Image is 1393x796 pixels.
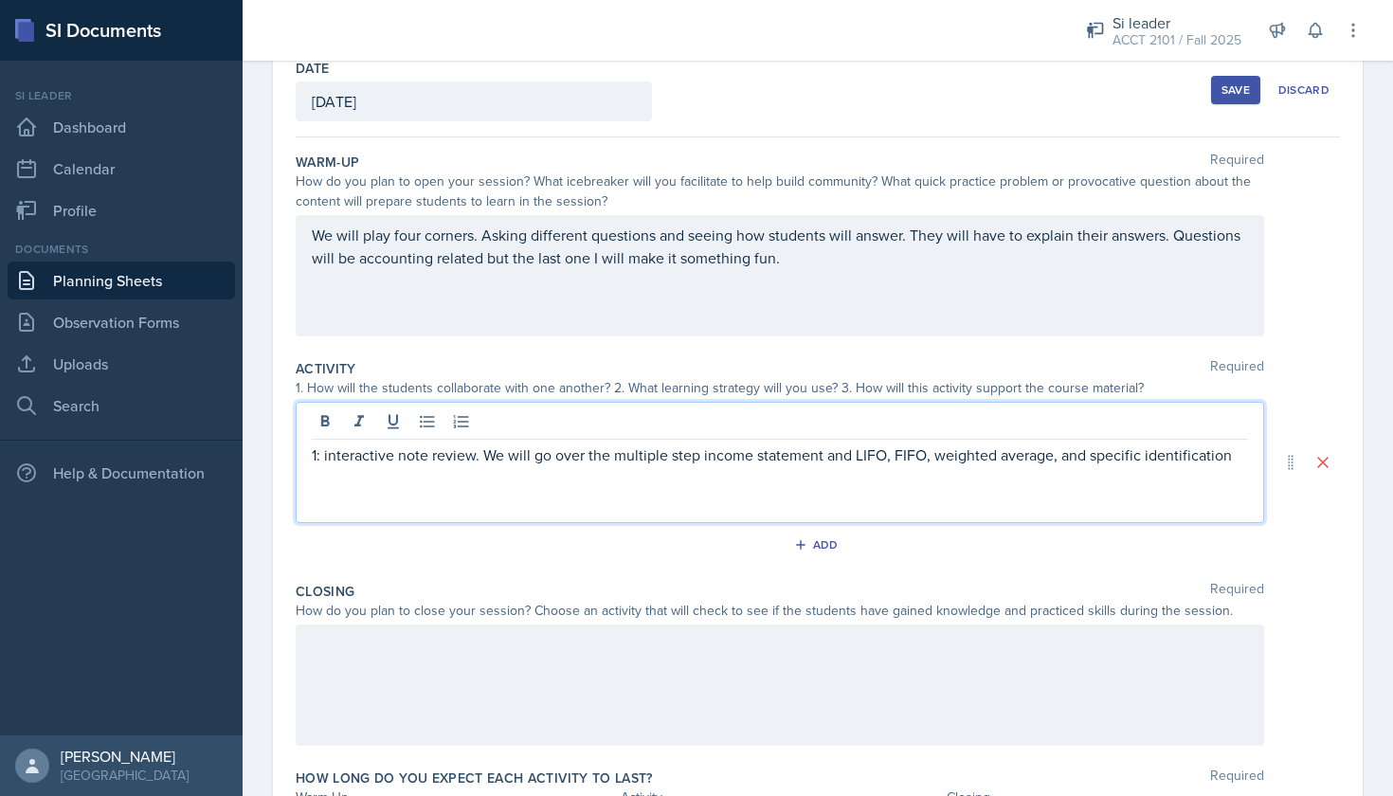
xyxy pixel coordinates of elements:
a: Uploads [8,345,235,383]
div: ACCT 2101 / Fall 2025 [1113,30,1241,50]
div: How do you plan to close your session? Choose an activity that will check to see if the students ... [296,601,1264,621]
div: Si leader [1113,11,1241,34]
div: [PERSON_NAME] [61,747,189,766]
p: 1: interactive note review. We will go over the multiple step income statement and LIFO, FIFO, we... [312,443,1248,466]
a: Observation Forms [8,303,235,341]
div: How do you plan to open your session? What icebreaker will you facilitate to help build community... [296,172,1264,211]
span: Required [1210,359,1264,378]
a: Planning Sheets [8,262,235,299]
a: Dashboard [8,108,235,146]
label: Warm-Up [296,153,359,172]
button: Discard [1268,76,1340,104]
label: Activity [296,359,356,378]
div: Documents [8,241,235,258]
div: Discard [1278,82,1330,98]
a: Calendar [8,150,235,188]
span: Required [1210,769,1264,787]
button: Save [1211,76,1260,104]
label: How long do you expect each activity to last? [296,769,653,787]
span: Required [1210,582,1264,601]
div: [GEOGRAPHIC_DATA] [61,766,189,785]
div: 1. How will the students collaborate with one another? 2. What learning strategy will you use? 3.... [296,378,1264,398]
div: Help & Documentation [8,454,235,492]
div: Save [1221,82,1250,98]
a: Profile [8,191,235,229]
div: Si leader [8,87,235,104]
label: Date [296,59,329,78]
div: Add [798,537,839,552]
button: Add [787,531,849,559]
label: Closing [296,582,354,601]
span: Required [1210,153,1264,172]
a: Search [8,387,235,425]
p: We will play four corners. Asking different questions and seeing how students will answer. They w... [312,224,1248,269]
